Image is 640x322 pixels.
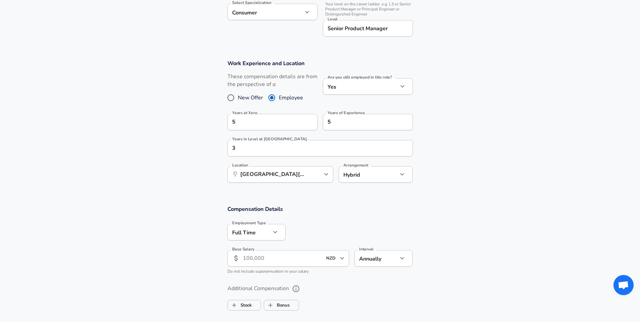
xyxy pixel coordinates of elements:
button: BonusBonus [264,300,299,311]
button: Open [322,170,331,179]
button: StockStock [227,300,261,311]
button: help [290,283,302,294]
span: Stock [228,299,241,312]
div: Yes [323,78,398,95]
input: L3 [326,23,410,34]
label: Years at Xero [232,111,257,115]
label: Location [232,163,248,167]
h3: Work Experience and Location [227,59,413,67]
label: Select Specialization [232,1,271,5]
span: Do not include superannuation in your salary [227,269,309,274]
input: 100,000 [243,250,310,267]
h3: Compensation Details [227,205,413,213]
div: Annually [354,250,398,267]
span: Your level on the career ladder. e.g. L3 or Senior Product Manager or Principal Engineer or Disti... [323,2,413,17]
label: Years of Experience [328,111,365,115]
label: These compensation details are from the perspective of a: [227,73,317,88]
button: Open [337,254,347,263]
label: Level [328,17,338,21]
label: Stock [228,299,252,312]
div: Hybrid [339,166,388,183]
div: Full Time [227,224,271,240]
div: Consumer [227,4,303,20]
span: Bonus [264,299,277,312]
label: Employment Type [232,221,266,225]
label: Base Salary [232,247,254,251]
input: 7 [323,114,398,130]
span: New Offer [238,94,263,102]
label: Interval [359,247,374,251]
input: 0 [227,114,303,130]
div: Open chat [613,275,634,295]
label: Years in Level at [GEOGRAPHIC_DATA] [232,137,307,141]
span: Employee [279,94,303,102]
label: Are you still employed in this role? [328,75,392,79]
label: Additional Compensation [227,283,413,294]
input: USD [324,253,338,264]
label: Arrangement [343,163,368,167]
label: Bonus [264,299,290,312]
input: 1 [227,140,398,156]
